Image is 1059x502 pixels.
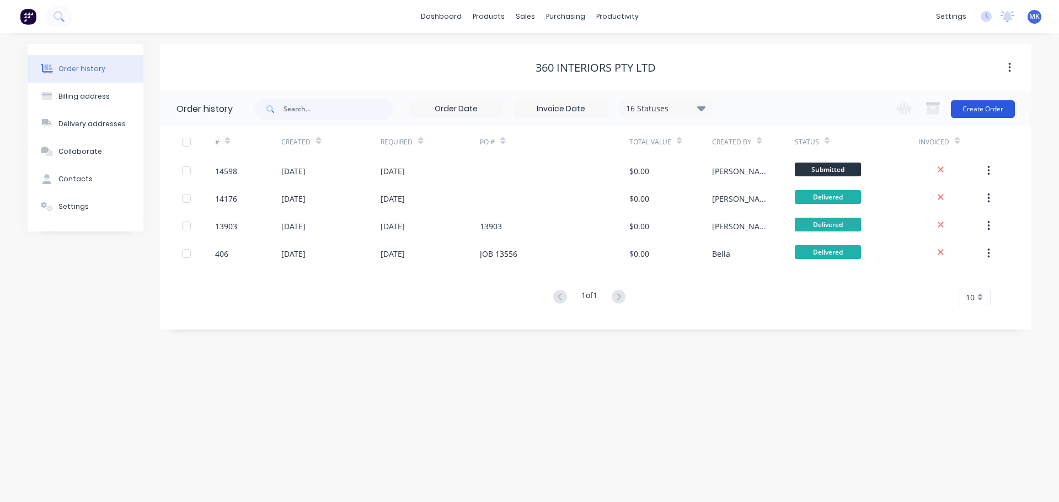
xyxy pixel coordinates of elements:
[480,127,629,157] div: PO #
[176,102,233,116] div: Order history
[415,8,467,25] a: dashboard
[381,127,480,157] div: Required
[381,220,405,232] div: [DATE]
[215,137,220,147] div: #
[58,119,126,129] div: Delivery addresses
[281,165,306,177] div: [DATE]
[28,55,143,83] button: Order history
[966,292,975,303] span: 10
[58,91,110,101] div: Billing address
[28,138,143,165] button: Collaborate
[712,248,730,260] div: Bella
[284,98,393,120] input: Search...
[58,202,89,212] div: Settings
[381,137,413,147] div: Required
[919,127,985,157] div: Invoiced
[28,165,143,193] button: Contacts
[215,127,281,157] div: #
[381,248,405,260] div: [DATE]
[515,101,607,117] input: Invoice Date
[629,127,712,157] div: Total Value
[215,193,237,204] div: 14176
[795,218,861,231] span: Delivered
[536,61,656,74] div: 360 Interiors Pty Ltd
[215,165,237,177] div: 14598
[795,190,861,204] span: Delivered
[281,137,311,147] div: Created
[951,100,1015,118] button: Create Order
[629,248,649,260] div: $0.00
[712,220,773,232] div: [PERSON_NAME]
[541,8,591,25] div: purchasing
[795,163,861,176] span: Submitted
[215,220,237,232] div: 13903
[410,101,502,117] input: Order Date
[795,245,861,259] span: Delivered
[281,220,306,232] div: [DATE]
[281,193,306,204] div: [DATE]
[581,289,597,305] div: 1 of 1
[629,165,649,177] div: $0.00
[28,110,143,138] button: Delivery addresses
[381,193,405,204] div: [DATE]
[58,64,105,74] div: Order history
[510,8,541,25] div: sales
[930,8,972,25] div: settings
[619,102,712,115] div: 16 Statuses
[629,137,671,147] div: Total Value
[281,127,381,157] div: Created
[58,174,93,184] div: Contacts
[629,193,649,204] div: $0.00
[712,137,751,147] div: Created By
[20,8,36,25] img: Factory
[281,248,306,260] div: [DATE]
[480,220,502,232] div: 13903
[795,127,919,157] div: Status
[480,137,495,147] div: PO #
[919,137,949,147] div: Invoiced
[629,220,649,232] div: $0.00
[28,83,143,110] button: Billing address
[467,8,510,25] div: products
[381,165,405,177] div: [DATE]
[215,248,228,260] div: 406
[795,137,819,147] div: Status
[58,147,102,156] div: Collaborate
[712,165,773,177] div: [PERSON_NAME]
[1029,12,1040,21] span: MK
[591,8,644,25] div: productivity
[480,248,517,260] div: JOB 13556
[28,193,143,220] button: Settings
[712,193,773,204] div: [PERSON_NAME]
[712,127,795,157] div: Created By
